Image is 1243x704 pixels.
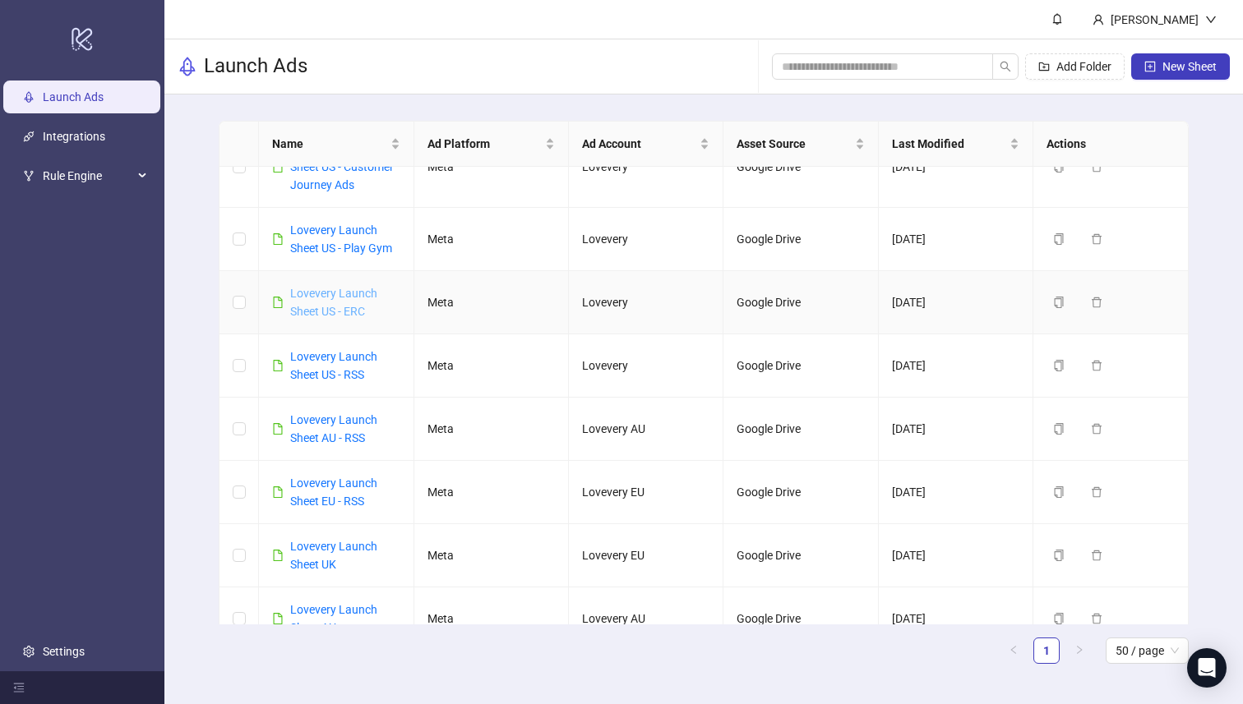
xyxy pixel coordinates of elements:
[1053,297,1065,308] span: copy
[272,550,284,561] span: file
[723,524,878,587] td: Google Drive
[1091,613,1102,624] span: delete
[723,271,878,334] td: Google Drive
[1034,638,1059,663] a: 1
[569,334,723,398] td: Lovevery
[414,524,569,587] td: Meta
[723,398,878,461] td: Google Drive
[43,131,105,144] a: Integrations
[1033,637,1060,664] li: 1
[737,135,851,153] span: Asset Source
[723,122,878,167] th: Asset Source
[723,461,878,524] td: Google Drive
[569,271,723,334] td: Lovevery
[569,208,723,271] td: Lovevery
[272,360,284,371] span: file
[723,208,878,271] td: Google Drive
[879,127,1033,208] td: [DATE]
[1187,648,1227,688] div: Open Intercom Messenger
[1093,14,1104,25] span: user
[1104,11,1205,29] div: [PERSON_NAME]
[1074,645,1084,655] span: right
[414,587,569,651] td: Meta
[892,135,1006,153] span: Last Modified
[272,161,284,173] span: file
[272,135,386,153] span: Name
[879,208,1033,271] td: [DATE]
[1106,637,1189,664] div: Page Size
[879,524,1033,587] td: [DATE]
[1051,13,1063,25] span: bell
[290,142,394,191] a: Lovevery Launch Sheet US - Customer Journey Ads
[1162,60,1217,73] span: New Sheet
[1053,486,1065,498] span: copy
[1025,53,1125,80] button: Add Folder
[1053,233,1065,245] span: copy
[272,486,284,498] span: file
[569,127,723,208] td: Lovevery
[582,135,696,153] span: Ad Account
[1066,637,1093,664] button: right
[569,587,723,651] td: Lovevery AU
[1091,486,1102,498] span: delete
[879,587,1033,651] td: [DATE]
[1053,550,1065,561] span: copy
[1091,423,1102,435] span: delete
[879,334,1033,398] td: [DATE]
[259,122,414,167] th: Name
[290,350,377,381] a: Lovevery Launch Sheet US - RSS
[290,223,392,255] a: Lovevery Launch Sheet US - Play Gym
[290,287,377,318] a: Lovevery Launch Sheet US - ERC
[1033,122,1188,167] th: Actions
[272,613,284,624] span: file
[569,461,723,524] td: Lovevery EU
[569,398,723,461] td: Lovevery AU
[43,91,104,104] a: Launch Ads
[1053,161,1065,173] span: copy
[1038,61,1050,72] span: folder-add
[1144,61,1156,72] span: plus-square
[43,160,133,193] span: Rule Engine
[13,682,25,693] span: menu-fold
[569,524,723,587] td: Lovevery EU
[414,208,569,271] td: Meta
[1116,638,1179,663] span: 50 / page
[427,135,542,153] span: Ad Platform
[723,127,878,208] td: Google Drive
[1053,360,1065,371] span: copy
[204,53,307,80] h3: Launch Ads
[879,461,1033,524] td: [DATE]
[1000,637,1027,664] li: Previous Page
[723,587,878,651] td: Google Drive
[1091,161,1102,173] span: delete
[1000,61,1011,72] span: search
[569,122,723,167] th: Ad Account
[43,645,85,658] a: Settings
[272,233,284,245] span: file
[1066,637,1093,664] li: Next Page
[1000,637,1027,664] button: left
[178,57,197,76] span: rocket
[1091,233,1102,245] span: delete
[414,122,569,167] th: Ad Platform
[272,297,284,308] span: file
[23,171,35,182] span: fork
[290,413,377,444] a: Lovevery Launch Sheet AU - RSS
[1056,60,1111,73] span: Add Folder
[879,398,1033,461] td: [DATE]
[1131,53,1230,80] button: New Sheet
[272,423,284,435] span: file
[414,127,569,208] td: Meta
[414,271,569,334] td: Meta
[723,334,878,398] td: Google Drive
[414,334,569,398] td: Meta
[414,461,569,524] td: Meta
[879,271,1033,334] td: [DATE]
[414,398,569,461] td: Meta
[290,540,377,571] a: Lovevery Launch Sheet UK
[290,476,377,508] a: Lovevery Launch Sheet EU - RSS
[1091,297,1102,308] span: delete
[1009,645,1019,655] span: left
[1053,423,1065,435] span: copy
[879,122,1033,167] th: Last Modified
